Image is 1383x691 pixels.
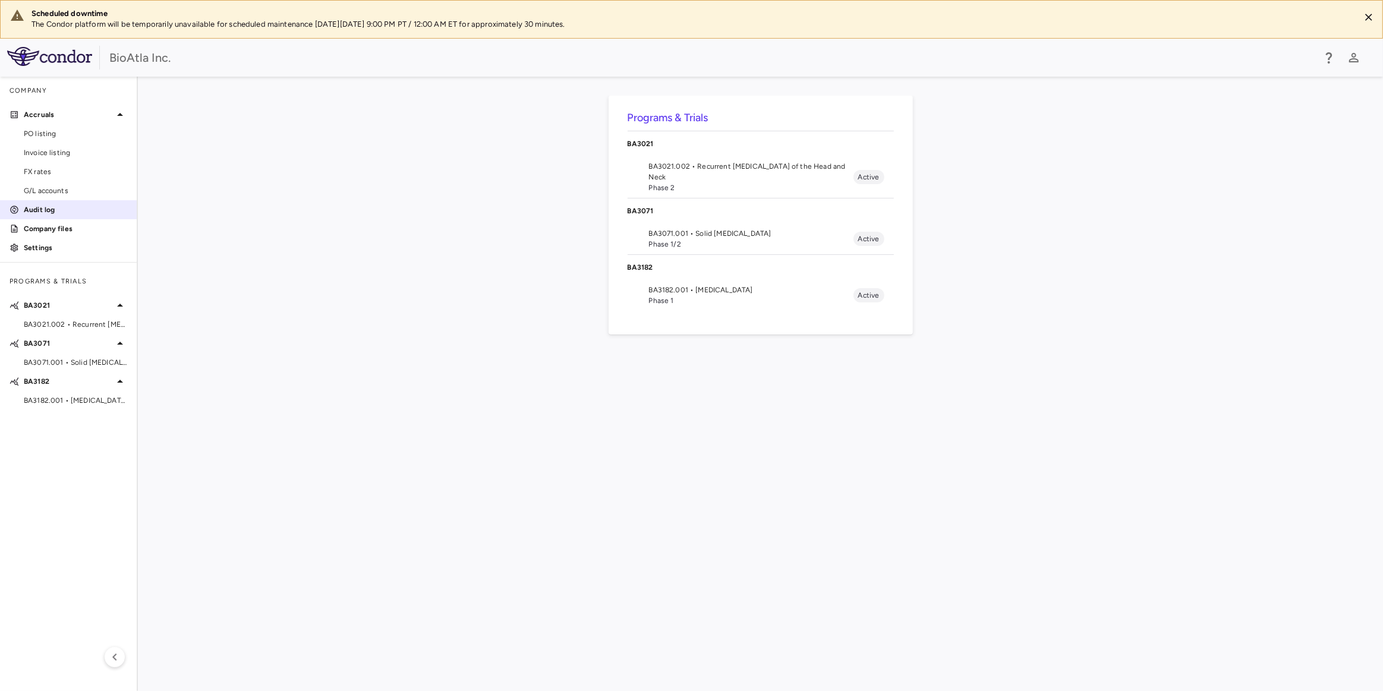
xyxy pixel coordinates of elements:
p: BA3071 [628,206,894,216]
span: Active [853,172,884,182]
span: Phase 1/2 [649,239,853,250]
p: BA3182 [628,262,894,273]
p: BA3021 [24,300,113,311]
div: BA3021 [628,131,894,156]
span: BA3071.001 • Solid [MEDICAL_DATA] [649,228,853,239]
span: BA3021.002 • Recurrent [MEDICAL_DATA] of the Head and Neck [24,319,127,330]
span: BA3182.001 • [MEDICAL_DATA] [24,395,127,406]
span: Phase 1 [649,295,853,306]
li: BA3182.001 • [MEDICAL_DATA]Phase 1Active [628,280,894,311]
img: logo-full-SnFGN8VE.png [7,47,92,66]
div: BA3071 [628,198,894,223]
p: Settings [24,242,127,253]
span: Phase 2 [649,182,853,193]
button: Close [1360,8,1378,26]
span: BA3182.001 • [MEDICAL_DATA] [649,285,853,295]
span: Invoice listing [24,147,127,158]
div: Scheduled downtime [31,8,1350,19]
span: G/L accounts [24,185,127,196]
p: BA3071 [24,338,113,349]
li: BA3021.002 • Recurrent [MEDICAL_DATA] of the Head and NeckPhase 2Active [628,156,894,198]
li: BA3071.001 • Solid [MEDICAL_DATA]Phase 1/2Active [628,223,894,254]
p: Company files [24,223,127,234]
span: BA3021.002 • Recurrent [MEDICAL_DATA] of the Head and Neck [649,161,853,182]
p: BA3182 [24,376,113,387]
span: BA3071.001 • Solid [MEDICAL_DATA] [24,357,127,368]
div: BA3182 [628,255,894,280]
h6: Programs & Trials [628,110,894,126]
p: Accruals [24,109,113,120]
p: BA3021 [628,138,894,149]
span: FX rates [24,166,127,177]
span: PO listing [24,128,127,139]
span: Active [853,290,884,301]
div: BioAtla Inc. [109,49,1314,67]
p: The Condor platform will be temporarily unavailable for scheduled maintenance [DATE][DATE] 9:00 P... [31,19,1350,30]
p: Audit log [24,204,127,215]
span: Active [853,234,884,244]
